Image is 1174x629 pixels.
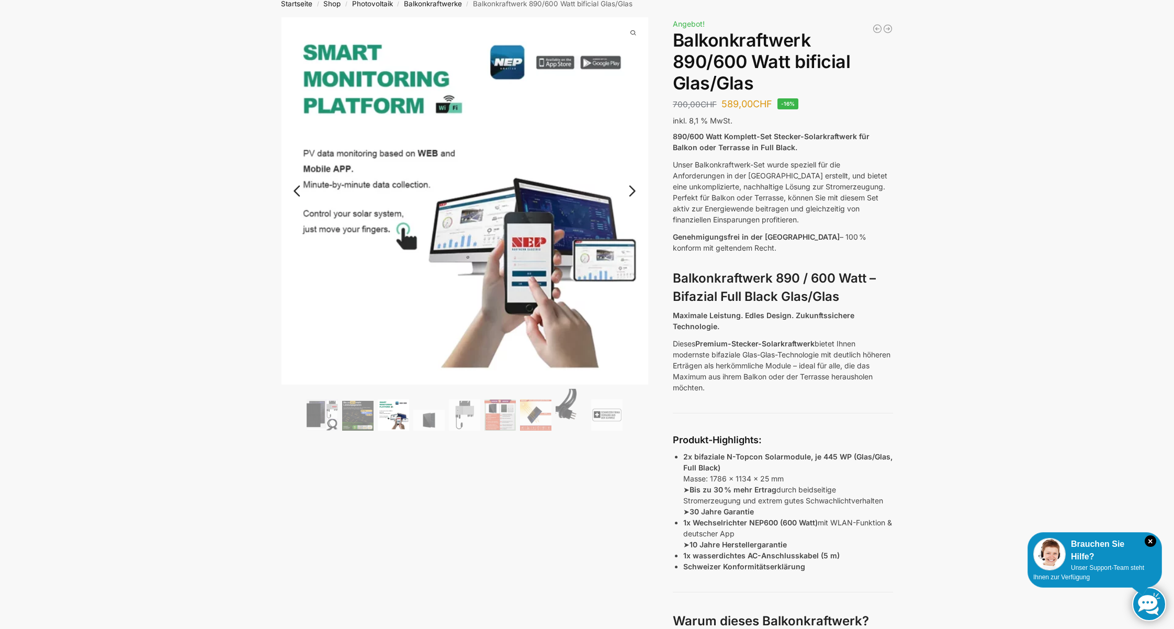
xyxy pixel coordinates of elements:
span: CHF [753,98,772,109]
img: Balkonkraftwerk 890/600 Watt bificial Glas/Glas – Bild 3 [378,399,409,431]
div: Brauchen Sie Hilfe? [1033,538,1156,563]
h1: Balkonkraftwerk 890/600 Watt bificial Glas/Glas [673,30,893,94]
span: Angebot! [673,19,705,28]
bdi: 589,00 [721,98,772,109]
strong: 890/600 Watt Komplett-Set Stecker-Solarkraftwerk für Balkon oder Terrasse in Full Black. [673,132,870,152]
strong: Schweizer Konformitätserklärung [683,562,805,571]
img: Balkonkraftwerk 890/600 Watt bificial Glas/Glas – Bild 2 [342,401,374,431]
p: Masse: 1786 x 1134 x 25 mm ➤ durch beidseitige Stromerzeugung und extrem gutes Schwachlichtverhal... [683,451,893,517]
i: Schließen [1145,535,1156,547]
strong: Balkonkraftwerk 890 / 600 Watt – Bifazial Full Black Glas/Glas [673,271,876,304]
strong: 30 Jahre Garantie [690,507,754,516]
strong: 1x wasserdichtes AC-Anschlusskabel (5 m) [683,551,840,560]
span: inkl. 8,1 % MwSt. [673,116,732,125]
span: CHF [701,99,717,109]
strong: Bis zu 30 % mehr Ertrag [690,485,776,494]
bdi: 700,00 [673,99,717,109]
strong: Warum dieses Balkonkraftwerk? [673,613,869,628]
span: – 100 % konform mit geltendem Recht. [673,232,866,252]
a: 890/600 Watt Solarkraftwerk + 2,7 KW Batteriespeicher Genehmigungsfrei [872,24,883,34]
strong: 1x Wechselrichter NEP600 (600 Watt) [683,518,818,527]
img: Balkonkraftwerk 890/600 Watt bificial Glas/Glas – Bild 9 [591,399,623,431]
strong: Produkt-Highlights: [673,434,762,445]
strong: Maximale Leistung. Edles Design. Zukunftssichere Technologie. [673,311,854,331]
a: Steckerkraftwerk 890/600 Watt, mit Ständer für Terrasse inkl. Lieferung [883,24,893,34]
img: Bificiales Hochleistungsmodul [307,399,338,431]
img: Bificial 30 % mehr Leistung [520,399,551,431]
strong: 10 Jahre Herstellergarantie [690,540,787,549]
span: Genehmigungsfrei in der [GEOGRAPHIC_DATA] [673,232,840,241]
img: Customer service [1033,538,1066,570]
img: Maysun [413,410,445,431]
strong: Premium-Stecker-Solarkraftwerk [695,339,815,348]
img: Balkonkraftwerk 890/600 Watt bificial Glas/Glas – Bild 5 [449,399,480,431]
p: Unser Balkonkraftwerk-Set wurde speziell für die Anforderungen in der [GEOGRAPHIC_DATA] erstellt,... [673,159,893,225]
img: Anschlusskabel-3meter_schweizer-stecker [556,389,587,431]
span: Unser Support-Team steht Ihnen zur Verfügung [1033,564,1144,581]
strong: 2x bifaziale N-Topcon Solarmodule, je 445 WP (Glas/Glas, Full Black) [683,452,893,472]
span: -16% [777,98,799,109]
img: Balkonkraftwerk 890/600 Watt bificial Glas/Glas 7 [648,17,1015,262]
img: Bificial im Vergleich zu billig Modulen [484,399,516,431]
p: mit WLAN-Funktion & deutscher App ➤ [683,517,893,550]
p: Dieses bietet Ihnen modernste bifaziale Glas-Glas-Technologie mit deutlich höheren Erträgen als h... [673,338,893,393]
